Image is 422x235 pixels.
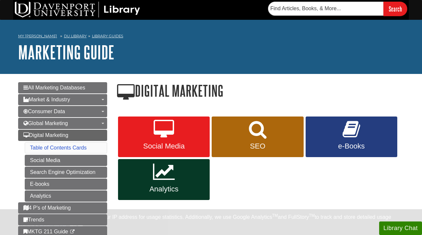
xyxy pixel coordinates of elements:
[18,33,57,39] a: My [PERSON_NAME]
[64,34,87,38] a: DU Library
[23,217,44,222] span: Trends
[23,229,68,234] span: MKTG 211 Guide
[272,213,278,218] sup: TM
[379,221,422,235] button: Library Chat
[18,213,404,231] div: This site uses cookies and records your IP address for usage statistics. Additionally, we use Goo...
[18,32,404,42] nav: breadcrumb
[18,42,114,62] a: Marketing Guide
[217,142,298,151] span: SEO
[118,159,210,200] a: Analytics
[25,190,107,202] a: Analytics
[306,117,397,157] a: e-Books
[25,179,107,190] a: E-books
[18,214,107,225] a: Trends
[23,85,85,90] span: All Marketing Databases
[18,130,107,141] a: Digital Marketing
[23,120,68,126] span: Global Marketing
[25,167,107,178] a: Search Engine Optimization
[383,2,407,16] input: Search
[123,185,205,193] span: Analytics
[123,142,205,151] span: Social Media
[23,205,71,211] span: 4 P's of Marketing
[18,202,107,214] a: 4 P's of Marketing
[311,142,392,151] span: e-Books
[268,2,383,16] input: Find Articles, Books, & More...
[18,118,107,129] a: Global Marketing
[18,94,107,105] a: Market & Industry
[117,82,404,101] h1: Digital Marketing
[23,109,65,114] span: Consumer Data
[15,2,140,17] img: DU Library
[30,145,87,151] a: Table of Contents Cards
[309,213,315,218] sup: TM
[212,117,303,157] a: SEO
[70,230,75,234] i: This link opens in a new window
[92,34,123,38] a: Library Guides
[18,106,107,117] a: Consumer Data
[118,117,210,157] a: Social Media
[25,155,107,166] a: Social Media
[23,132,68,138] span: Digital Marketing
[268,2,407,16] form: Searches DU Library's articles, books, and more
[23,97,70,102] span: Market & Industry
[18,82,107,93] a: All Marketing Databases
